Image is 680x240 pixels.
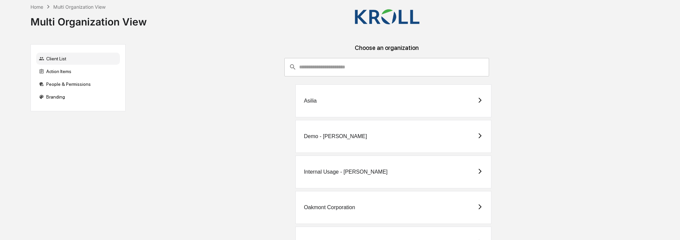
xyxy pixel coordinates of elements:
[304,98,317,104] div: Asilia
[36,65,120,77] div: Action Items
[36,78,120,90] div: People & Permissions
[304,204,355,211] div: Oakmont Corporation
[36,91,120,103] div: Branding
[131,44,642,58] div: Choose an organization
[53,4,106,10] div: Multi Organization View
[353,8,420,25] img: Kroll
[36,53,120,65] div: Client List
[30,10,147,28] div: Multi Organization View
[304,133,367,139] div: Demo - [PERSON_NAME]
[304,169,388,175] div: Internal Usage - [PERSON_NAME]
[284,58,489,76] div: consultant-dashboard__filter-organizations-search-bar
[30,4,43,10] div: Home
